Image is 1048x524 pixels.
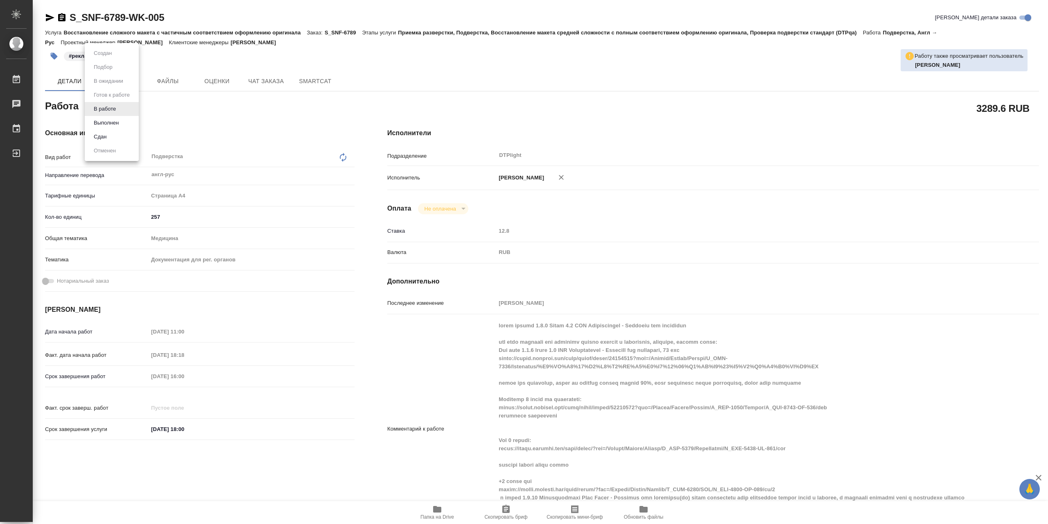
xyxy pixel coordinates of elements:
[91,63,115,72] button: Подбор
[91,49,114,58] button: Создан
[91,146,118,155] button: Отменен
[91,132,109,141] button: Сдан
[91,91,132,100] button: Готов к работе
[91,118,121,127] button: Выполнен
[91,104,118,113] button: В работе
[91,77,126,86] button: В ожидании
